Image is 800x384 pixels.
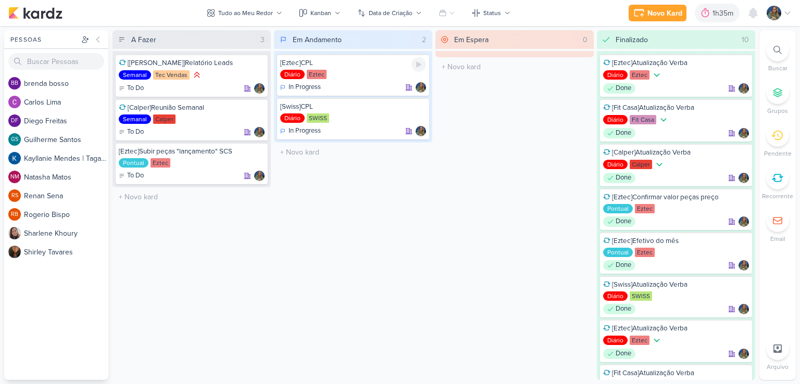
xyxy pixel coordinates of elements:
[119,158,148,168] div: Pontual
[630,70,649,80] div: Eztec
[8,227,21,239] img: Sharlene Khoury
[739,349,749,359] div: Responsável: Isabella Gutierres
[603,160,628,169] div: Diário
[739,128,749,138] img: Isabella Gutierres
[24,190,108,201] div: R e n a n S e n a
[603,173,635,183] div: Done
[307,113,329,123] div: SWISS
[8,35,79,44] div: Pessoas
[119,103,265,112] div: [Calper]Reunião Semanal
[153,70,190,80] div: Tec Vendas
[411,57,426,72] div: Ligar relógio
[24,172,108,183] div: N a t a s h a M a t o s
[712,8,736,19] div: 1h35m
[739,83,749,94] img: Isabella Gutierres
[739,83,749,94] div: Responsável: Isabella Gutierres
[652,70,662,80] div: Prioridade Baixa
[767,362,789,372] p: Arquivo
[770,234,785,244] p: Email
[603,260,635,271] div: Done
[630,160,652,169] div: Calper
[616,128,631,138] p: Done
[603,58,749,68] div: [Eztec]Atualização Verba
[603,103,749,112] div: [Fit Casa]Atualização Verba
[127,83,144,94] p: To Do
[8,133,21,146] div: Guilherme Santos
[739,304,749,314] img: Isabella Gutierres
[8,114,21,127] div: Diego Freitas
[276,145,430,160] input: + Novo kard
[762,191,793,201] p: Recorrente
[24,228,108,239] div: S h a r l e n e K h o u r y
[416,82,426,93] div: Responsável: Isabella Gutierres
[416,126,426,136] div: Responsável: Isabella Gutierres
[764,149,792,158] p: Pendente
[119,58,265,68] div: [Tec Vendas]Relatório Leads
[739,216,749,227] div: Responsável: Isabella Gutierres
[289,82,321,93] p: In Progress
[635,248,655,257] div: Eztec
[603,115,628,124] div: Diário
[635,204,655,213] div: Eztec
[616,304,631,314] p: Done
[603,349,635,359] div: Done
[647,8,682,19] div: Novo Kard
[289,126,321,136] p: In Progress
[630,115,656,124] div: Fit Casa
[256,34,269,45] div: 3
[280,82,321,93] div: In Progress
[151,158,170,168] div: Eztec
[10,174,19,180] p: NM
[8,53,104,70] input: Buscar Pessoas
[603,128,635,138] div: Done
[11,137,18,143] p: GS
[8,7,63,19] img: kardz.app
[630,291,652,301] div: SWISS
[8,246,21,258] img: Shirley Tavares
[24,97,108,108] div: C a r l o s L i m a
[739,260,749,271] img: Isabella Gutierres
[11,212,18,217] p: RB
[603,324,749,333] div: [Eztec]Atualização Verba
[8,189,21,202] div: Renan Sena
[119,171,144,181] div: To Do
[418,34,430,45] div: 2
[603,336,628,345] div: Diário
[153,114,176,124] div: Calper
[280,70,305,79] div: Diário
[658,114,669,125] div: Prioridade Baixa
[652,335,662,345] div: Prioridade Baixa
[739,349,749,359] img: Isabella Gutierres
[127,127,144,137] p: To Do
[654,159,665,170] div: Prioridade Baixa
[8,208,21,221] div: Rogerio Bispo
[416,82,426,93] img: Isabella Gutierres
[616,216,631,227] p: Done
[603,216,635,227] div: Done
[115,189,269,204] input: + Novo kard
[603,204,633,213] div: Pontual
[603,70,628,80] div: Diário
[739,260,749,271] div: Responsável: Isabella Gutierres
[11,118,18,124] p: DF
[119,127,144,137] div: To Do
[119,114,151,124] div: Semanal
[8,77,21,89] div: brenda bosso
[739,216,749,227] img: Isabella Gutierres
[603,236,749,246] div: [Eztec]Efetivo do mês
[629,5,686,21] button: Novo Kard
[737,34,753,45] div: 10
[254,83,265,94] img: Isabella Gutierres
[767,6,781,20] img: Isabella Gutierres
[616,83,631,94] p: Done
[759,39,796,73] li: Ctrl + F
[280,102,426,111] div: [Swiss]CPL
[8,96,21,108] img: Carlos Lima
[603,148,749,157] div: [Calper]Atualização Verba
[616,173,631,183] p: Done
[603,193,749,202] div: [Eztec]Confirmar valor peças preço
[24,78,108,89] div: b r e n d a b o s s o
[739,173,749,183] img: Isabella Gutierres
[11,193,18,199] p: RS
[280,58,426,68] div: [Eztec]CPL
